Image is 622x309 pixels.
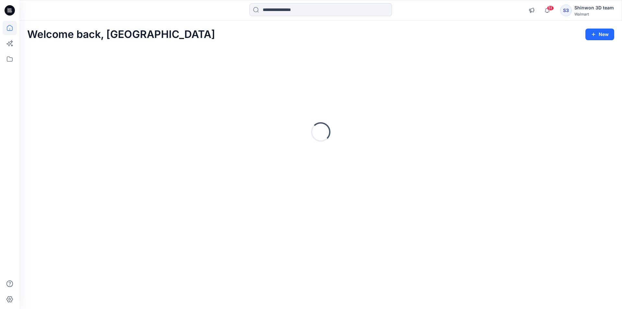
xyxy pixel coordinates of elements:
[547,6,554,11] span: 51
[27,29,215,41] h2: Welcome back, [GEOGRAPHIC_DATA]
[574,12,614,17] div: Walmart
[560,5,572,16] div: S3
[574,4,614,12] div: Shinwon 3D team
[585,29,614,40] button: New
